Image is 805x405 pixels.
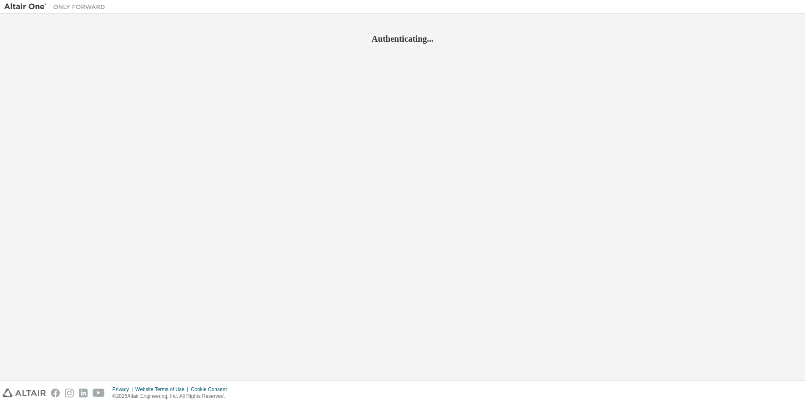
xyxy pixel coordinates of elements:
[191,386,232,393] div: Cookie Consent
[4,3,109,11] img: Altair One
[112,386,135,393] div: Privacy
[65,389,74,397] img: instagram.svg
[79,389,88,397] img: linkedin.svg
[4,33,801,44] h2: Authenticating...
[112,393,232,400] p: © 2025 Altair Engineering, Inc. All Rights Reserved.
[3,389,46,397] img: altair_logo.svg
[135,386,191,393] div: Website Terms of Use
[51,389,60,397] img: facebook.svg
[93,389,105,397] img: youtube.svg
